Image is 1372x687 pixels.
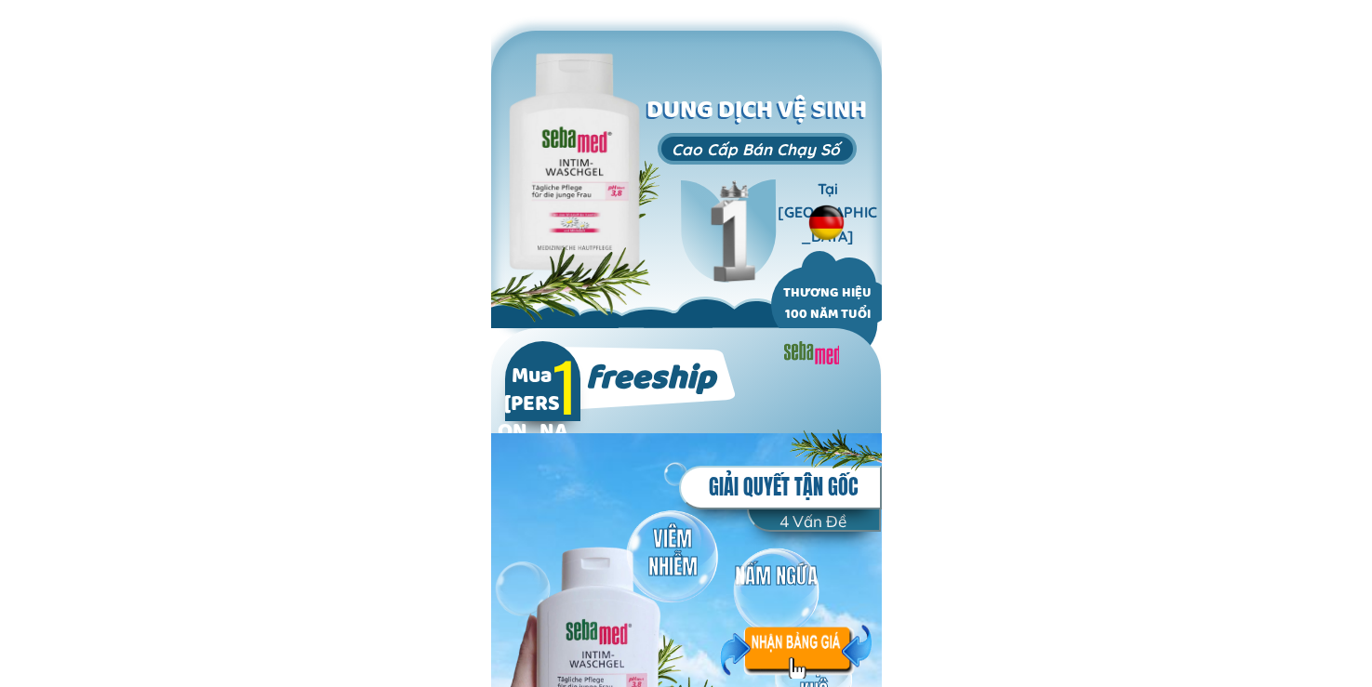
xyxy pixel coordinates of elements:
h2: 1 [542,342,588,428]
h1: DUNG DỊCH VỆ SINH [644,93,871,133]
h2: THƯƠNG HIỆU 100 NĂM TUỔI [774,284,881,327]
h2: freeship [549,355,752,409]
h5: GIẢI QUYẾT TẬN GỐC [692,470,874,504]
h3: Cao Cấp Bán Chạy Số [658,137,855,162]
h5: 4 Vấn Đề [759,509,867,534]
h2: Mua [PERSON_NAME] [498,365,567,477]
h3: Tại [GEOGRAPHIC_DATA] [778,178,878,249]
